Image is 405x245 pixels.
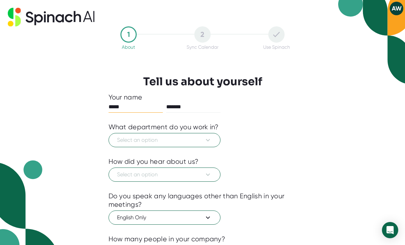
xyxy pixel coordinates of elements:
div: 1 [120,26,137,43]
div: How many people in your company? [109,235,226,243]
span: English Only [117,214,212,222]
button: Select an option [109,168,220,182]
div: Use Spinach [263,44,290,50]
div: About [122,44,135,50]
div: What department do you work in? [109,123,219,131]
span: Select an option [117,136,212,144]
div: Sync Calendar [187,44,218,50]
button: Select an option [109,133,220,147]
h3: Tell us about yourself [143,75,262,88]
button: AW [390,2,403,15]
div: Your name [109,93,297,102]
div: Do you speak any languages other than English in your meetings? [109,192,297,209]
div: Open Intercom Messenger [382,222,398,238]
button: English Only [109,210,220,225]
div: 2 [194,26,211,43]
span: Select an option [117,171,212,179]
div: How did you hear about us? [109,157,199,166]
